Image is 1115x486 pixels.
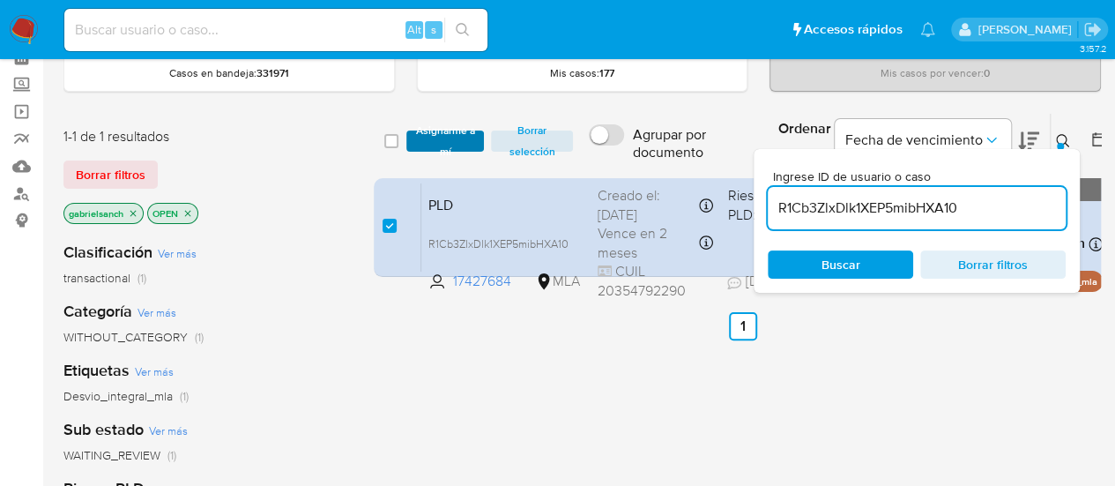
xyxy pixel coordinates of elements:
[804,20,903,39] span: Accesos rápidos
[977,21,1077,38] p: gabriela.sanchez@mercadolibre.com
[407,21,421,38] span: Alt
[1083,20,1102,39] a: Salir
[64,19,487,41] input: Buscar usuario o caso...
[444,18,480,42] button: search-icon
[1079,41,1106,56] span: 3.157.2
[431,21,436,38] span: s
[920,22,935,37] a: Notificaciones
